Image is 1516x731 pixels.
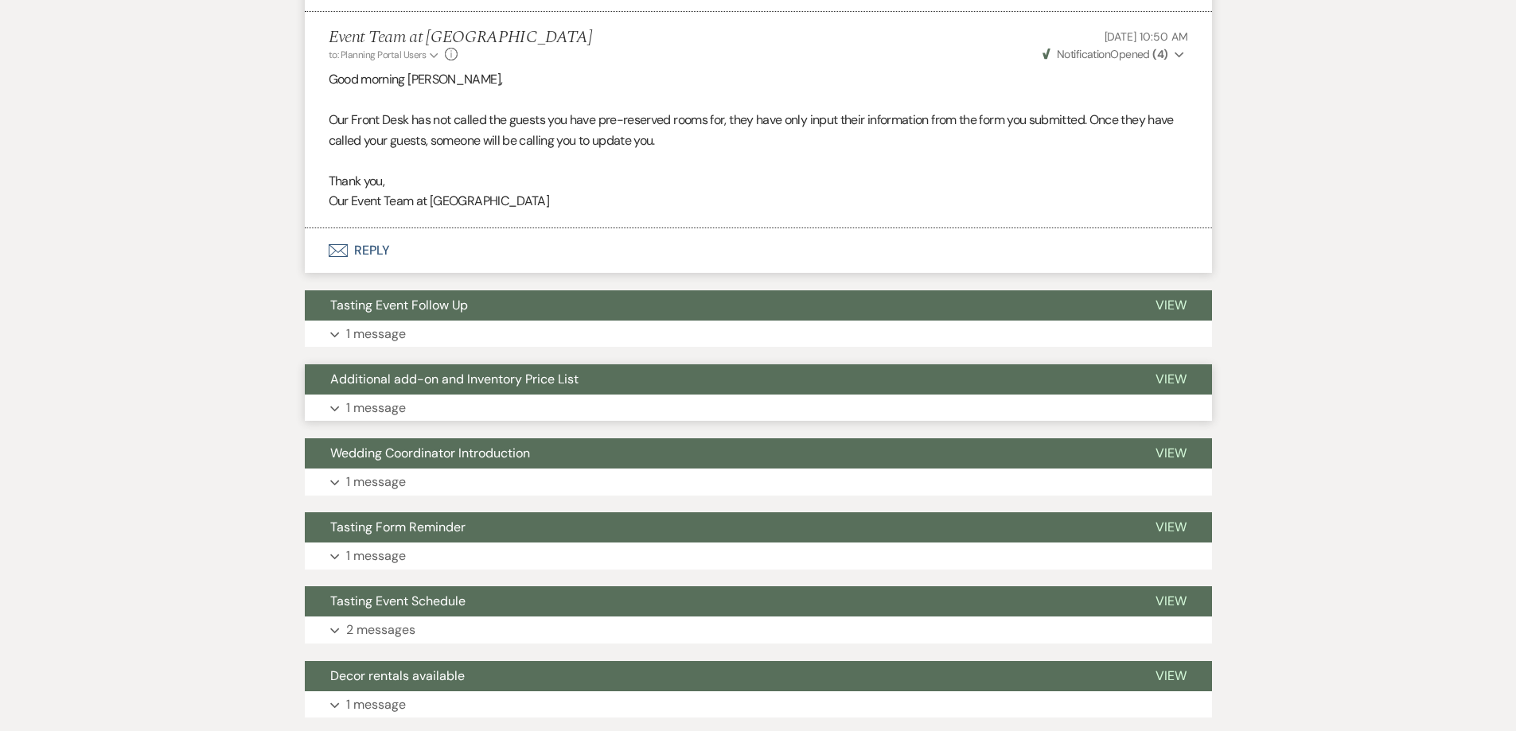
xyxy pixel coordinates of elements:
span: Tasting Form Reminder [330,519,466,535]
p: Our Event Team at [GEOGRAPHIC_DATA] [329,191,1188,212]
button: 1 message [305,691,1212,718]
p: Good morning [PERSON_NAME], [329,69,1188,90]
p: 2 messages [346,620,415,640]
p: Thank you, [329,171,1188,192]
span: Tasting Event Follow Up [330,297,468,313]
button: 1 message [305,469,1212,496]
button: to: Planning Portal Users [329,48,442,62]
span: Tasting Event Schedule [330,593,466,609]
span: View [1156,593,1187,609]
span: Opened [1042,47,1168,61]
button: View [1130,364,1212,395]
button: Reply [305,228,1212,273]
button: Decor rentals available [305,661,1130,691]
button: View [1130,290,1212,321]
button: 1 message [305,321,1212,348]
button: NotificationOpened (4) [1040,46,1188,63]
button: Tasting Form Reminder [305,512,1130,542]
p: 1 message [346,546,406,566]
strong: ( 4 ) [1152,47,1167,61]
button: Tasting Event Schedule [305,586,1130,616]
span: View [1156,371,1187,387]
button: View [1130,438,1212,469]
p: Our Front Desk has not called the guests you have pre-reserved rooms for, they have only input th... [329,110,1188,150]
span: View [1156,519,1187,535]
h5: Event Team at [GEOGRAPHIC_DATA] [329,28,593,48]
button: View [1130,661,1212,691]
span: [DATE] 10:50 AM [1105,29,1188,44]
p: 1 message [346,398,406,418]
span: to: Planning Portal Users [329,49,427,61]
span: Notification [1057,47,1110,61]
span: Additional add-on and Inventory Price List [330,371,579,387]
button: View [1130,586,1212,616]
button: 1 message [305,542,1212,570]
span: View [1156,667,1187,684]
button: View [1130,512,1212,542]
span: View [1156,297,1187,313]
p: 1 message [346,324,406,344]
button: 1 message [305,395,1212,422]
button: Tasting Event Follow Up [305,290,1130,321]
button: Wedding Coordinator Introduction [305,438,1130,469]
span: View [1156,445,1187,461]
p: 1 message [346,694,406,715]
span: Decor rentals available [330,667,465,684]
button: Additional add-on and Inventory Price List [305,364,1130,395]
span: Wedding Coordinator Introduction [330,445,530,461]
button: 2 messages [305,616,1212,644]
p: 1 message [346,472,406,492]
